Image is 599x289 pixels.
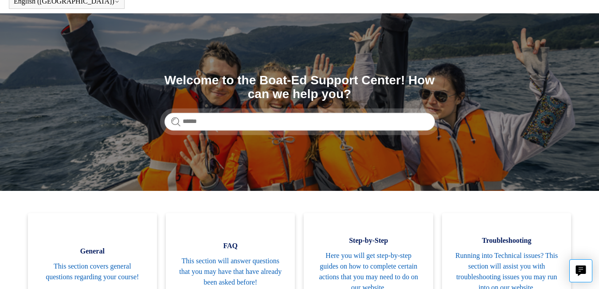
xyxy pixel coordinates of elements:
[164,74,435,101] h1: Welcome to the Boat-Ed Support Center! How can we help you?
[41,261,144,282] span: This section covers general questions regarding your course!
[317,235,419,246] span: Step-by-Step
[179,241,282,251] span: FAQ
[41,246,144,257] span: General
[455,235,558,246] span: Troubleshooting
[164,113,435,131] input: Search
[569,259,592,282] button: Live chat
[179,256,282,288] span: This section will answer questions that you may have that have already been asked before!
